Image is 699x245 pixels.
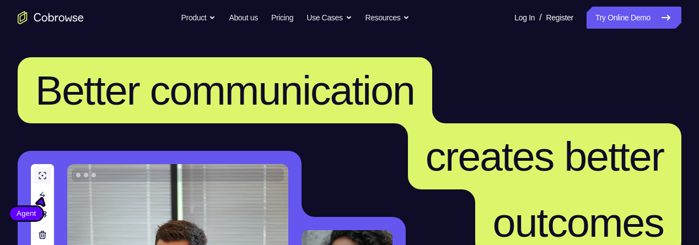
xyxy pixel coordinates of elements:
span: / [539,11,541,24]
a: Go to the home page [18,11,84,24]
button: Use Cases [307,7,352,29]
a: Log In [514,7,535,29]
span: Better communication [35,67,415,113]
button: Product [181,7,216,29]
a: Pricing [271,7,293,29]
a: About us [229,7,257,29]
a: Register [546,7,573,29]
a: Try Online Demo [587,7,681,29]
button: Resources [365,7,410,29]
span: creates better [426,133,664,179]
